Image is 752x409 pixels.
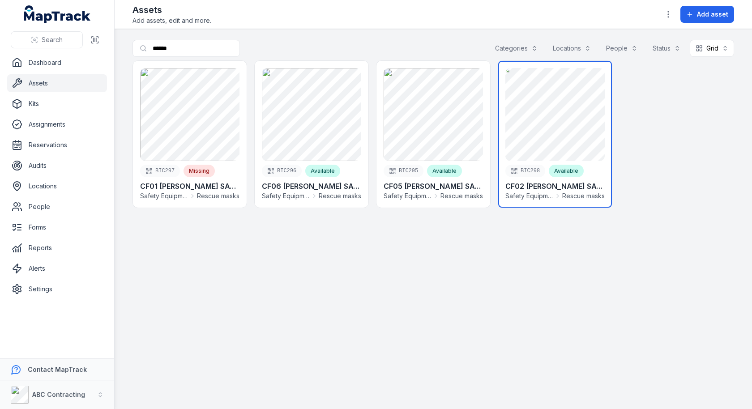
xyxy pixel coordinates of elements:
[7,218,107,236] a: Forms
[489,40,543,57] button: Categories
[32,391,85,398] strong: ABC Contracting
[547,40,597,57] button: Locations
[42,35,63,44] span: Search
[7,54,107,72] a: Dashboard
[7,95,107,113] a: Kits
[680,6,734,23] button: Add asset
[7,157,107,175] a: Audits
[600,40,643,57] button: People
[697,10,728,19] span: Add asset
[647,40,686,57] button: Status
[132,4,211,16] h2: Assets
[7,136,107,154] a: Reservations
[132,16,211,25] span: Add assets, edit and more.
[7,198,107,216] a: People
[24,5,91,23] a: MapTrack
[7,115,107,133] a: Assignments
[28,366,87,373] strong: Contact MapTrack
[11,31,83,48] button: Search
[7,280,107,298] a: Settings
[7,177,107,195] a: Locations
[690,40,734,57] button: Grid
[7,260,107,277] a: Alerts
[7,239,107,257] a: Reports
[7,74,107,92] a: Assets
